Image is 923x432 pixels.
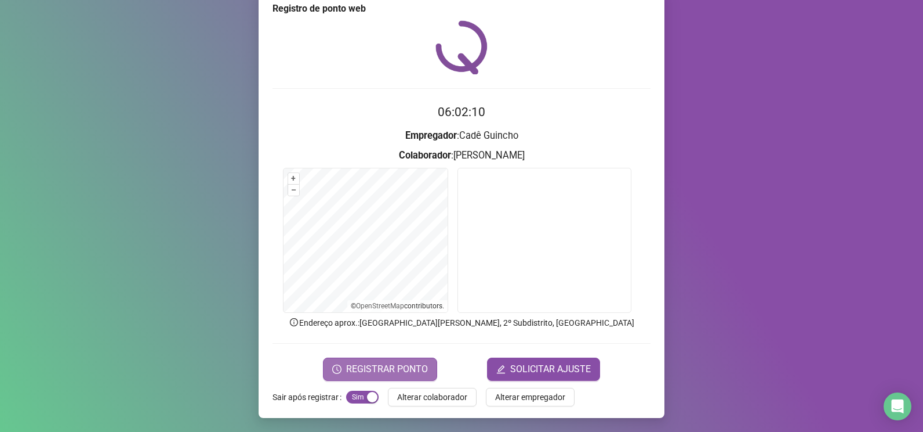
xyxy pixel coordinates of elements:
[435,20,488,74] img: QRPoint
[486,388,575,406] button: Alterar empregador
[495,391,565,404] span: Alterar empregador
[272,388,346,406] label: Sair após registrar
[399,150,451,161] strong: Colaborador
[288,173,299,184] button: +
[356,302,404,310] a: OpenStreetMap
[510,362,591,376] span: SOLICITAR AJUSTE
[388,388,477,406] button: Alterar colaborador
[289,317,299,327] span: info-circle
[332,365,341,374] span: clock-circle
[346,362,428,376] span: REGISTRAR PONTO
[351,302,444,310] li: © contributors.
[272,128,651,143] h3: : Cadê Guincho
[884,393,911,420] div: Open Intercom Messenger
[272,2,651,16] div: Registro de ponto web
[323,358,437,381] button: REGISTRAR PONTO
[272,316,651,329] p: Endereço aprox. : [GEOGRAPHIC_DATA][PERSON_NAME], 2º Subdistrito, [GEOGRAPHIC_DATA]
[405,130,457,141] strong: Empregador
[397,391,467,404] span: Alterar colaborador
[272,148,651,163] h3: : [PERSON_NAME]
[288,185,299,196] button: –
[496,365,506,374] span: edit
[487,358,600,381] button: editSOLICITAR AJUSTE
[438,105,485,119] time: 06:02:10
